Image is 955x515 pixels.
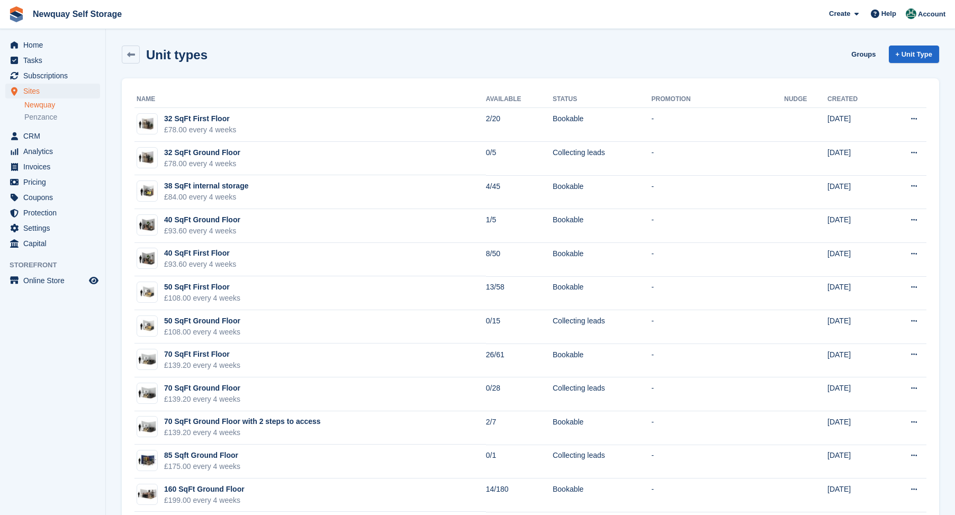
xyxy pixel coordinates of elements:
[23,144,87,159] span: Analytics
[5,38,100,52] a: menu
[553,478,652,512] td: Bookable
[652,377,785,411] td: -
[827,478,885,512] td: [DATE]
[918,9,945,20] span: Account
[906,8,916,19] img: JON
[486,91,553,108] th: Available
[553,108,652,142] td: Bookable
[553,377,652,411] td: Collecting leads
[23,38,87,52] span: Home
[486,108,553,142] td: 2/20
[486,445,553,478] td: 0/1
[23,221,87,236] span: Settings
[137,285,157,300] img: 50-sqft-unit.jpg
[827,411,885,445] td: [DATE]
[23,273,87,288] span: Online Store
[5,129,100,143] a: menu
[652,478,785,512] td: -
[847,46,880,63] a: Groups
[23,205,87,220] span: Protection
[827,175,885,209] td: [DATE]
[87,274,100,287] a: Preview store
[827,344,885,377] td: [DATE]
[164,248,236,259] div: 40 SqFt First Floor
[164,214,240,225] div: 40 SqFt Ground Floor
[146,48,208,62] h2: Unit types
[137,116,157,132] img: 32-sqft-unit.jpg
[164,293,240,304] div: £108.00 every 4 weeks
[553,209,652,243] td: Bookable
[23,175,87,189] span: Pricing
[486,411,553,445] td: 2/7
[5,144,100,159] a: menu
[827,243,885,277] td: [DATE]
[486,209,553,243] td: 1/5
[652,344,785,377] td: -
[5,205,100,220] a: menu
[827,108,885,142] td: [DATE]
[553,276,652,310] td: Bookable
[23,236,87,251] span: Capital
[889,46,939,63] a: + Unit Type
[652,411,785,445] td: -
[652,108,785,142] td: -
[23,190,87,205] span: Coupons
[827,91,885,108] th: Created
[164,259,236,270] div: £93.60 every 4 weeks
[164,495,245,506] div: £199.00 every 4 weeks
[652,243,785,277] td: -
[164,192,248,203] div: £84.00 every 4 weeks
[164,484,245,495] div: 160 SqFt Ground Floor
[164,416,321,427] div: 70 SqFt Ground Floor with 2 steps to access
[24,100,100,110] a: Newquay
[164,327,240,338] div: £108.00 every 4 weeks
[553,445,652,478] td: Collecting leads
[137,352,157,367] img: 75-sqft-unit.jpg
[881,8,896,19] span: Help
[827,276,885,310] td: [DATE]
[10,260,105,270] span: Storefront
[137,453,157,468] img: 80-sqft-container%20(1).jpg
[829,8,850,19] span: Create
[486,243,553,277] td: 8/50
[164,147,240,158] div: 32 SqFt Ground Floor
[486,276,553,310] td: 13/58
[137,184,157,199] img: 35-sqft-unit%20(1).jpg
[827,209,885,243] td: [DATE]
[827,310,885,344] td: [DATE]
[5,236,100,251] a: menu
[784,91,827,108] th: Nudge
[553,411,652,445] td: Bookable
[23,68,87,83] span: Subscriptions
[29,5,126,23] a: Newquay Self Storage
[164,383,240,394] div: 70 SqFt Ground Floor
[137,251,157,266] img: 40-sqft-unit.jpg
[23,84,87,98] span: Sites
[486,377,553,411] td: 0/28
[652,209,785,243] td: -
[486,478,553,512] td: 14/180
[5,53,100,68] a: menu
[553,344,652,377] td: Bookable
[164,180,248,192] div: 38 SqFt internal storage
[164,427,321,438] div: £139.20 every 4 weeks
[652,91,785,108] th: Promotion
[23,129,87,143] span: CRM
[164,461,240,472] div: £175.00 every 4 weeks
[23,53,87,68] span: Tasks
[553,175,652,209] td: Bookable
[5,190,100,205] a: menu
[137,486,157,502] img: 150-sqft-unit.jpg
[137,218,157,233] img: 40-sqft-unit.jpg
[5,159,100,174] a: menu
[652,445,785,478] td: -
[652,310,785,344] td: -
[553,243,652,277] td: Bookable
[652,276,785,310] td: -
[486,344,553,377] td: 26/61
[164,282,240,293] div: 50 SqFt First Floor
[553,91,652,108] th: Status
[5,84,100,98] a: menu
[5,68,100,83] a: menu
[164,394,240,405] div: £139.20 every 4 weeks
